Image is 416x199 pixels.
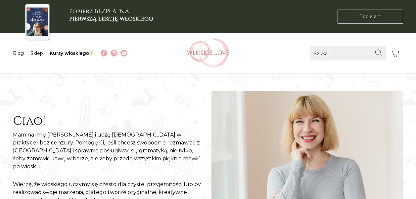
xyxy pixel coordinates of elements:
a: Kursy włoskiego [50,50,94,56]
a: Sklep [30,50,43,56]
button: Koszyk [389,46,403,60]
a: Blog [13,50,24,56]
p: Mam na imię [PERSON_NAME] i uczę [DEMOGRAPHIC_DATA] w praktyce i bez cenzury. Pomogę Ci, jeśli ch... [13,131,205,171]
a: Pobieram [338,10,403,24]
img: Włoskielove [187,38,230,68]
span: Pobieram [359,13,382,20]
h3: Pobierz BEZPŁATNĄ [69,8,153,22]
h2: Ciao! [13,114,205,128]
img: ✨ [89,51,94,55]
b: pierwszą lekcję włoskiego [69,15,153,23]
input: Szukaj... [310,46,386,60]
